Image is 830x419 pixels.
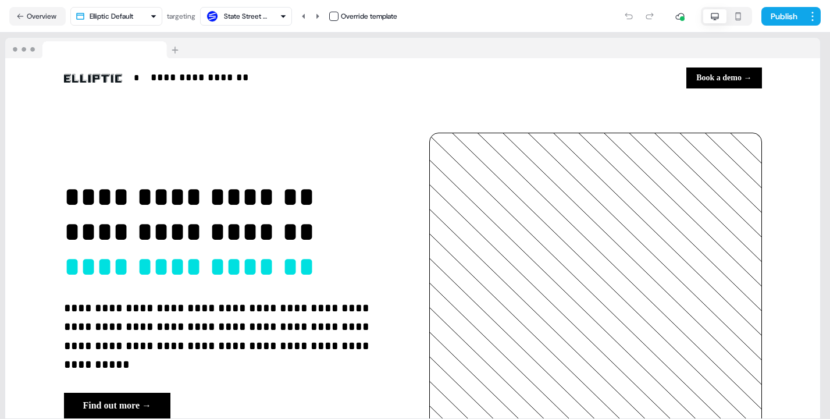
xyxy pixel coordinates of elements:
button: Publish [761,7,804,26]
div: Find out more → [64,393,397,418]
button: Book a demo → [686,68,761,88]
div: State Street Bank [224,10,270,22]
button: Overview [9,7,66,26]
div: Override template [341,10,397,22]
img: Image [64,74,122,83]
div: targeting [167,10,195,22]
button: Find out more → [64,393,170,418]
div: Book a demo → [418,68,762,88]
button: State Street Bank [200,7,292,26]
div: Elliptic Default [90,10,133,22]
img: Browser topbar [5,38,184,59]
